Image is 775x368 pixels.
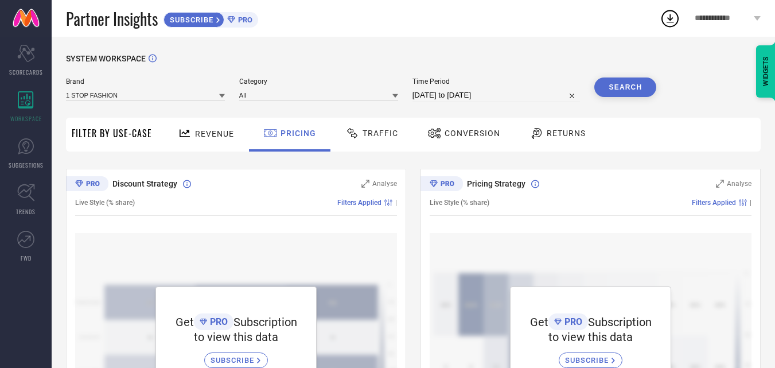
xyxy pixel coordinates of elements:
span: SUBSCRIBE [211,356,257,365]
span: SCORECARDS [9,68,43,76]
svg: Zoom [361,180,369,188]
svg: Zoom [716,180,724,188]
span: Filters Applied [692,199,736,207]
input: Select time period [412,88,581,102]
span: Pricing Strategy [467,179,525,188]
span: to view this data [194,330,278,344]
span: | [750,199,751,207]
div: Premium [66,176,108,193]
span: PRO [562,316,582,327]
a: SUBSCRIBEPRO [163,9,258,28]
span: Pricing [281,129,316,138]
span: Live Style (% share) [75,199,135,207]
button: Search [594,78,656,97]
span: PRO [235,16,252,24]
span: | [395,199,397,207]
span: Get [530,315,548,329]
span: SYSTEM WORKSPACE [66,54,146,63]
span: WORKSPACE [10,114,42,123]
span: Traffic [363,129,398,138]
span: Brand [66,78,225,86]
span: Discount Strategy [112,179,177,188]
span: Live Style (% share) [430,199,489,207]
span: Conversion [445,129,500,138]
span: to view this data [548,330,633,344]
span: Partner Insights [66,7,158,30]
span: Get [176,315,194,329]
span: Analyse [372,180,397,188]
span: FWD [21,254,32,262]
span: Subscription [588,315,652,329]
span: Revenue [195,129,234,138]
span: Filter By Use-Case [72,126,152,140]
span: SUBSCRIBE [164,16,216,24]
span: Category [239,78,398,86]
span: Filters Applied [337,199,381,207]
a: SUBSCRIBE [559,344,622,368]
div: Premium [420,176,463,193]
span: SUGGESTIONS [9,161,44,169]
a: SUBSCRIBE [204,344,268,368]
span: PRO [207,316,228,327]
div: Open download list [660,8,680,29]
span: TRENDS [16,207,36,216]
span: SUBSCRIBE [565,356,612,365]
span: Time Period [412,78,581,86]
span: Subscription [233,315,297,329]
span: Analyse [727,180,751,188]
span: Returns [547,129,586,138]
